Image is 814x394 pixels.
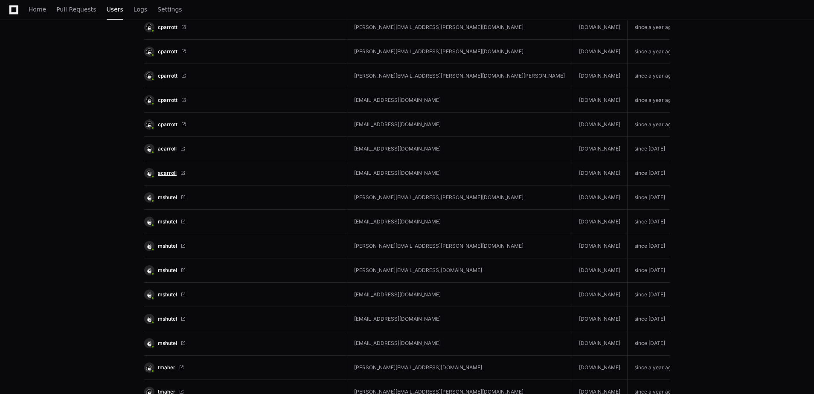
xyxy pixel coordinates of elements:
[144,22,340,32] a: cparrott
[158,194,177,201] span: mshutel
[347,137,572,161] td: [EMAIL_ADDRESS][DOMAIN_NAME]
[158,48,177,55] span: cparrott
[628,258,674,283] td: since [DATE]
[158,170,177,177] span: acarroll
[144,314,340,324] a: mshutel
[572,283,628,307] td: [DOMAIN_NAME]
[628,40,674,64] td: since a year ago
[347,258,572,283] td: [PERSON_NAME][EMAIL_ADDRESS][DOMAIN_NAME]
[628,356,674,380] td: since a year ago
[628,307,674,331] td: since [DATE]
[628,185,674,210] td: since [DATE]
[157,7,182,12] span: Settings
[144,119,340,130] a: cparrott
[572,331,628,356] td: [DOMAIN_NAME]
[628,88,674,113] td: since a year ago
[158,72,177,79] span: cparrott
[347,234,572,258] td: [PERSON_NAME][EMAIL_ADDRESS][PERSON_NAME][DOMAIN_NAME]
[572,161,628,185] td: [DOMAIN_NAME]
[158,145,177,152] span: acarroll
[145,120,153,128] img: 16.svg
[144,46,340,57] a: cparrott
[29,7,46,12] span: Home
[572,258,628,283] td: [DOMAIN_NAME]
[145,315,153,323] img: 7.svg
[628,15,674,40] td: since a year ago
[145,290,153,298] img: 7.svg
[572,113,628,137] td: [DOMAIN_NAME]
[572,307,628,331] td: [DOMAIN_NAME]
[572,137,628,161] td: [DOMAIN_NAME]
[158,24,177,31] span: cparrott
[572,64,628,88] td: [DOMAIN_NAME]
[347,64,572,88] td: [PERSON_NAME][EMAIL_ADDRESS][PERSON_NAME][DOMAIN_NAME][PERSON_NAME]
[144,192,340,203] a: mshutel
[144,290,340,300] a: mshutel
[572,185,628,210] td: [DOMAIN_NAME]
[347,356,572,380] td: [PERSON_NAME][EMAIL_ADDRESS][DOMAIN_NAME]
[145,96,153,104] img: 16.svg
[158,340,177,347] span: mshutel
[145,339,153,347] img: 7.svg
[158,243,177,249] span: mshutel
[145,363,153,371] img: 3.svg
[347,307,572,331] td: [EMAIL_ADDRESS][DOMAIN_NAME]
[628,64,674,88] td: since a year ago
[347,113,572,137] td: [EMAIL_ADDRESS][DOMAIN_NAME]
[145,217,153,226] img: 7.svg
[144,265,340,275] a: mshutel
[145,242,153,250] img: 7.svg
[572,88,628,113] td: [DOMAIN_NAME]
[145,23,153,31] img: 16.svg
[144,217,340,227] a: mshutel
[158,218,177,225] span: mshutel
[145,169,153,177] img: 12.svg
[144,241,340,251] a: mshutel
[572,15,628,40] td: [DOMAIN_NAME]
[145,47,153,55] img: 16.svg
[158,316,177,322] span: mshutel
[56,7,96,12] span: Pull Requests
[145,193,153,201] img: 7.svg
[145,72,153,80] img: 16.svg
[628,331,674,356] td: since [DATE]
[145,266,153,274] img: 7.svg
[347,15,572,40] td: [PERSON_NAME][EMAIL_ADDRESS][PERSON_NAME][DOMAIN_NAME]
[158,267,177,274] span: mshutel
[144,338,340,348] a: mshutel
[572,210,628,234] td: [DOMAIN_NAME]
[134,7,147,12] span: Logs
[144,362,340,373] a: tmaher
[107,7,123,12] span: Users
[347,88,572,113] td: [EMAIL_ADDRESS][DOMAIN_NAME]
[347,210,572,234] td: [EMAIL_ADDRESS][DOMAIN_NAME]
[628,137,674,161] td: since [DATE]
[347,331,572,356] td: [EMAIL_ADDRESS][DOMAIN_NAME]
[144,168,340,178] a: acarroll
[144,71,340,81] a: cparrott
[144,95,340,105] a: cparrott
[158,97,177,104] span: cparrott
[347,161,572,185] td: [EMAIL_ADDRESS][DOMAIN_NAME]
[572,40,628,64] td: [DOMAIN_NAME]
[347,40,572,64] td: [PERSON_NAME][EMAIL_ADDRESS][PERSON_NAME][DOMAIN_NAME]
[158,291,177,298] span: mshutel
[628,161,674,185] td: since [DATE]
[158,364,175,371] span: tmaher
[572,356,628,380] td: [DOMAIN_NAME]
[145,145,153,153] img: 12.svg
[628,113,674,137] td: since a year ago
[347,185,572,210] td: [PERSON_NAME][EMAIL_ADDRESS][PERSON_NAME][DOMAIN_NAME]
[144,144,340,154] a: acarroll
[628,234,674,258] td: since [DATE]
[347,283,572,307] td: [EMAIL_ADDRESS][DOMAIN_NAME]
[158,121,177,128] span: cparrott
[628,210,674,234] td: since [DATE]
[572,234,628,258] td: [DOMAIN_NAME]
[628,283,674,307] td: since [DATE]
